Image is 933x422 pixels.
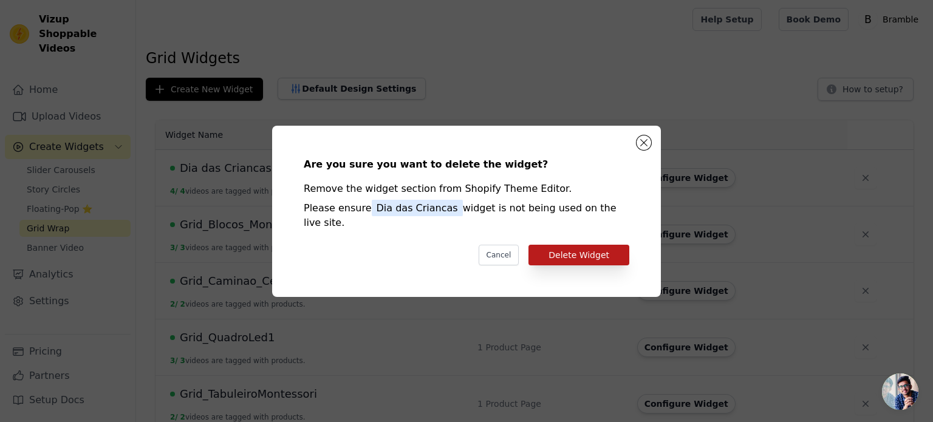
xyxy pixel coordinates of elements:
[372,200,463,216] span: Dia das Criancas
[304,182,629,196] div: Remove the widget section from Shopify Theme Editor.
[637,135,651,150] button: Close modal
[304,201,629,230] div: Please ensure widget is not being used on the live site.
[528,245,629,265] button: Delete Widget
[882,373,918,410] div: Conversa aberta
[479,245,519,265] button: Cancel
[304,157,629,172] div: Are you sure you want to delete the widget?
